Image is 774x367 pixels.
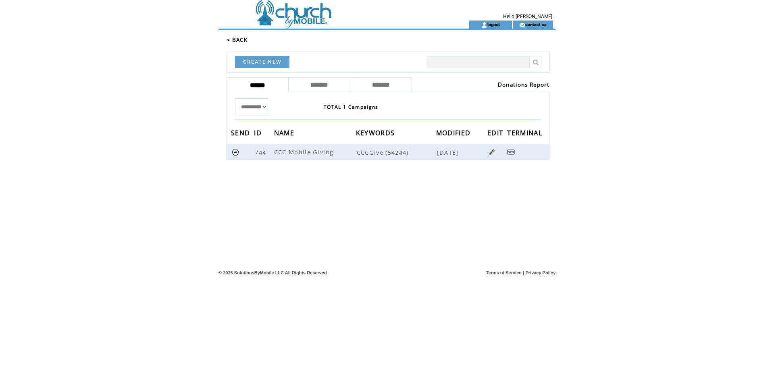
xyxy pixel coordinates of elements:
[436,130,473,135] a: MODIFIED
[356,130,397,135] a: KEYWORDS
[274,148,336,156] span: CCC Mobile Giving
[255,148,268,156] span: 744
[356,126,397,141] span: KEYWORDS
[498,81,549,88] a: Donations Report
[357,148,435,156] span: CCCGive (54244)
[523,270,524,275] span: |
[507,126,544,141] span: TERMINAL
[231,126,252,141] span: SEND
[227,36,248,44] a: < BACK
[519,22,525,28] img: contact_us_icon.gif
[525,270,556,275] a: Privacy Policy
[218,270,327,275] span: © 2025 SolutionsByMobile LLC All Rights Reserved
[274,126,296,141] span: NAME
[274,130,296,135] a: NAME
[436,126,473,141] span: MODIFIED
[525,22,547,27] a: contact us
[486,270,522,275] a: Terms of Service
[437,148,461,156] span: [DATE]
[254,126,264,141] span: ID
[487,126,505,141] span: EDIT
[324,104,379,110] span: TOTAL 1 Campaigns
[235,56,289,68] a: CREATE NEW
[487,22,500,27] a: logout
[254,130,264,135] a: ID
[503,14,552,19] span: Hello [PERSON_NAME]
[481,22,487,28] img: account_icon.gif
